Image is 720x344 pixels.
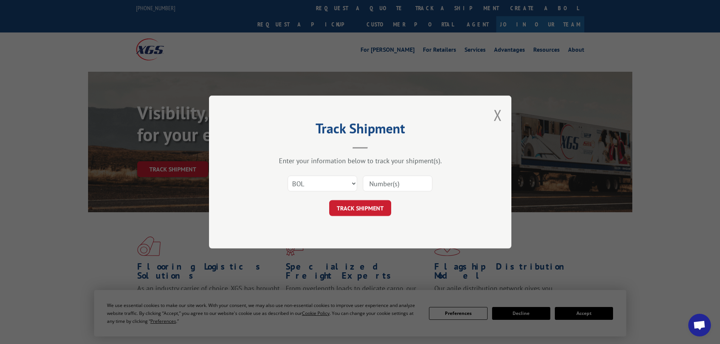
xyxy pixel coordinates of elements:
input: Number(s) [363,176,432,191]
div: Enter your information below to track your shipment(s). [247,156,474,165]
div: Open chat [688,314,711,336]
button: TRACK SHIPMENT [329,200,391,216]
button: Close modal [494,105,502,125]
h2: Track Shipment [247,123,474,137]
